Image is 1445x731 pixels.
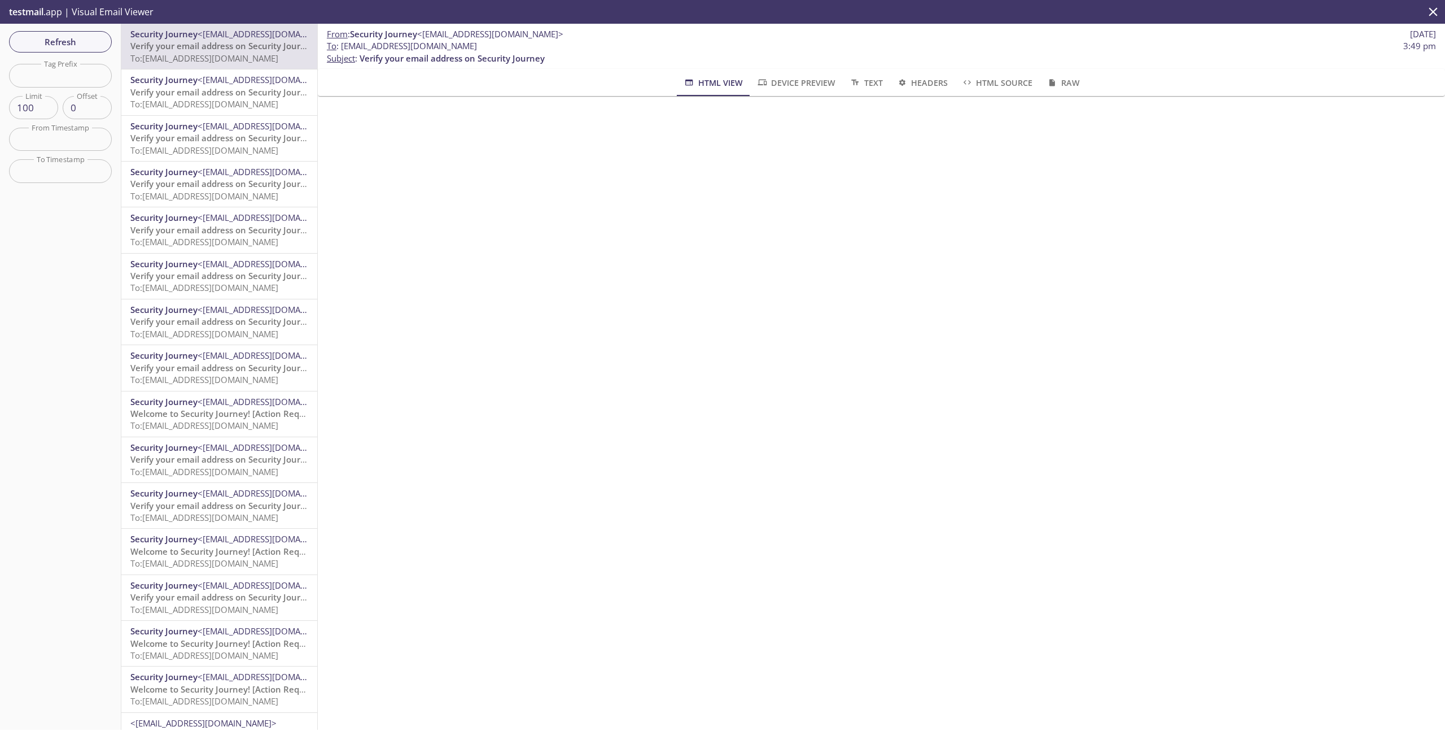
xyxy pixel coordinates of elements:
[130,224,316,236] span: Verify your email address on Security Journey
[130,212,198,223] span: Security Journey
[121,299,317,345] div: Security Journey<[EMAIL_ADDRESS][DOMAIN_NAME]>Verify your email address on Security JourneyTo:[EM...
[130,270,316,281] span: Verify your email address on Security Journey
[130,258,198,269] span: Security Journey
[198,28,344,40] span: <[EMAIL_ADDRESS][DOMAIN_NAME]>
[121,24,317,69] div: Security Journey<[EMAIL_ADDRESS][DOMAIN_NAME]>Verify your email address on Security JourneyTo:[EM...
[121,162,317,207] div: Security Journey<[EMAIL_ADDRESS][DOMAIN_NAME]>Verify your email address on Security JourneyTo:[EM...
[327,28,348,40] span: From
[130,546,323,557] span: Welcome to Security Journey! [Action Required]
[121,207,317,253] div: Security Journey<[EMAIL_ADDRESS][DOMAIN_NAME]>Verify your email address on Security JourneyTo:[EM...
[198,442,344,453] span: <[EMAIL_ADDRESS][DOMAIN_NAME]>
[121,345,317,390] div: Security Journey<[EMAIL_ADDRESS][DOMAIN_NAME]>Verify your email address on Security JourneyTo:[EM...
[130,408,323,419] span: Welcome to Security Journey! [Action Required]
[121,483,317,528] div: Security Journey<[EMAIL_ADDRESS][DOMAIN_NAME]>Verify your email address on Security JourneyTo:[EM...
[198,625,344,637] span: <[EMAIL_ADDRESS][DOMAIN_NAME]>
[198,258,344,269] span: <[EMAIL_ADDRESS][DOMAIN_NAME]>
[130,98,278,110] span: To: [EMAIL_ADDRESS][DOMAIN_NAME]
[327,40,477,52] span: : [EMAIL_ADDRESS][DOMAIN_NAME]
[198,74,344,85] span: <[EMAIL_ADDRESS][DOMAIN_NAME]>
[1403,40,1436,52] span: 3:49 pm
[130,120,198,132] span: Security Journey
[961,76,1032,90] span: HTML Source
[849,76,882,90] span: Text
[121,529,317,574] div: Security Journey<[EMAIL_ADDRESS][DOMAIN_NAME]>Welcome to Security Journey! [Action Required]To:[E...
[130,420,278,431] span: To: [EMAIL_ADDRESS][DOMAIN_NAME]
[130,466,278,477] span: To: [EMAIL_ADDRESS][DOMAIN_NAME]
[327,53,355,64] span: Subject
[130,282,278,293] span: To: [EMAIL_ADDRESS][DOMAIN_NAME]
[756,76,835,90] span: Device Preview
[121,667,317,712] div: Security Journey<[EMAIL_ADDRESS][DOMAIN_NAME]>Welcome to Security Journey! [Action Required]To:[E...
[130,28,198,40] span: Security Journey
[130,638,323,649] span: Welcome to Security Journey! [Action Required]
[360,53,545,64] span: Verify your email address on Security Journey
[198,488,344,499] span: <[EMAIL_ADDRESS][DOMAIN_NAME]>
[130,350,198,361] span: Security Journey
[121,254,317,299] div: Security Journey<[EMAIL_ADDRESS][DOMAIN_NAME]>Verify your email address on Security JourneyTo:[EM...
[130,558,278,569] span: To: [EMAIL_ADDRESS][DOMAIN_NAME]
[198,396,344,407] span: <[EMAIL_ADDRESS][DOMAIN_NAME]>
[198,212,344,223] span: <[EMAIL_ADDRESS][DOMAIN_NAME]>
[130,684,323,695] span: Welcome to Security Journey! [Action Required]
[130,316,316,327] span: Verify your email address on Security Journey
[130,374,278,385] span: To: [EMAIL_ADDRESS][DOMAIN_NAME]
[9,31,112,53] button: Refresh
[130,533,198,545] span: Security Journey
[1410,28,1436,40] span: [DATE]
[130,396,198,407] span: Security Journey
[121,621,317,666] div: Security Journey<[EMAIL_ADDRESS][DOMAIN_NAME]>Welcome to Security Journey! [Action Required]To:[E...
[130,500,316,511] span: Verify your email address on Security Journey
[130,236,278,247] span: To: [EMAIL_ADDRESS][DOMAIN_NAME]
[121,69,317,115] div: Security Journey<[EMAIL_ADDRESS][DOMAIN_NAME]>Verify your email address on Security JourneyTo:[EM...
[350,28,417,40] span: Security Journey
[130,53,278,64] span: To: [EMAIL_ADDRESS][DOMAIN_NAME]
[130,145,278,156] span: To: [EMAIL_ADDRESS][DOMAIN_NAME]
[130,717,277,729] span: <[EMAIL_ADDRESS][DOMAIN_NAME]>
[121,391,317,437] div: Security Journey<[EMAIL_ADDRESS][DOMAIN_NAME]>Welcome to Security Journey! [Action Required]To:[E...
[130,74,198,85] span: Security Journey
[198,580,344,591] span: <[EMAIL_ADDRESS][DOMAIN_NAME]>
[130,166,198,177] span: Security Journey
[130,304,198,315] span: Security Journey
[9,6,43,18] span: testmail
[130,86,316,98] span: Verify your email address on Security Journey
[1046,76,1079,90] span: Raw
[130,442,198,453] span: Security Journey
[896,76,948,90] span: Headers
[198,533,344,545] span: <[EMAIL_ADDRESS][DOMAIN_NAME]>
[198,166,344,177] span: <[EMAIL_ADDRESS][DOMAIN_NAME]>
[198,350,344,361] span: <[EMAIL_ADDRESS][DOMAIN_NAME]>
[130,178,316,189] span: Verify your email address on Security Journey
[198,671,344,682] span: <[EMAIL_ADDRESS][DOMAIN_NAME]>
[130,591,316,603] span: Verify your email address on Security Journey
[130,40,316,51] span: Verify your email address on Security Journey
[130,695,278,707] span: To: [EMAIL_ADDRESS][DOMAIN_NAME]
[130,625,198,637] span: Security Journey
[130,671,198,682] span: Security Journey
[121,116,317,161] div: Security Journey<[EMAIL_ADDRESS][DOMAIN_NAME]>Verify your email address on Security JourneyTo:[EM...
[130,488,198,499] span: Security Journey
[198,304,344,315] span: <[EMAIL_ADDRESS][DOMAIN_NAME]>
[198,120,344,132] span: <[EMAIL_ADDRESS][DOMAIN_NAME]>
[130,604,278,615] span: To: [EMAIL_ADDRESS][DOMAIN_NAME]
[130,362,316,373] span: Verify your email address on Security Journey
[121,575,317,620] div: Security Journey<[EMAIL_ADDRESS][DOMAIN_NAME]>Verify your email address on Security JourneyTo:[EM...
[327,40,336,51] span: To
[130,328,278,340] span: To: [EMAIL_ADDRESS][DOMAIN_NAME]
[130,580,198,591] span: Security Journey
[130,650,278,661] span: To: [EMAIL_ADDRESS][DOMAIN_NAME]
[18,34,103,49] span: Refresh
[130,512,278,523] span: To: [EMAIL_ADDRESS][DOMAIN_NAME]
[121,437,317,482] div: Security Journey<[EMAIL_ADDRESS][DOMAIN_NAME]>Verify your email address on Security JourneyTo:[EM...
[130,454,316,465] span: Verify your email address on Security Journey
[683,76,742,90] span: HTML View
[327,40,1436,64] p: :
[130,190,278,202] span: To: [EMAIL_ADDRESS][DOMAIN_NAME]
[417,28,563,40] span: <[EMAIL_ADDRESS][DOMAIN_NAME]>
[130,132,316,143] span: Verify your email address on Security Journey
[327,28,563,40] span: :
